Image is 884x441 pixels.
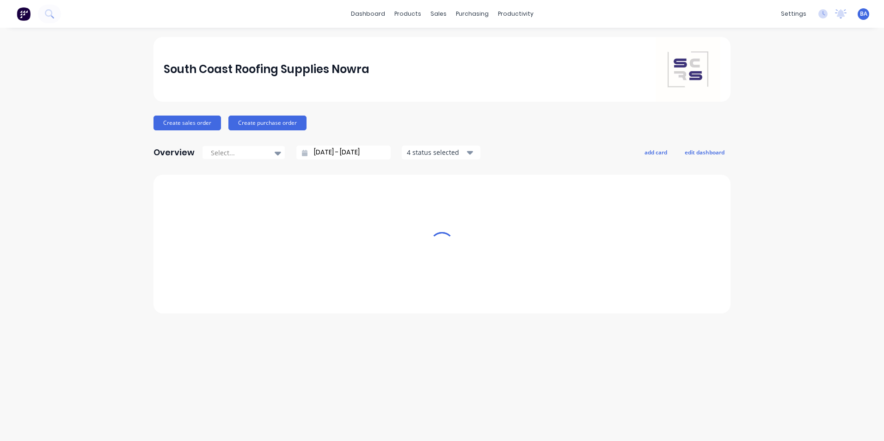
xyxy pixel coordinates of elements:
span: BA [860,10,867,18]
div: sales [426,7,451,21]
div: settings [776,7,811,21]
button: edit dashboard [679,146,731,158]
a: dashboard [346,7,390,21]
img: South Coast Roofing Supplies Nowra [656,37,720,102]
div: South Coast Roofing Supplies Nowra [164,60,369,79]
button: Create purchase order [228,116,307,130]
div: Overview [153,143,195,162]
button: 4 status selected [402,146,480,159]
div: productivity [493,7,538,21]
div: purchasing [451,7,493,21]
div: 4 status selected [407,147,465,157]
div: products [390,7,426,21]
button: add card [638,146,673,158]
button: Create sales order [153,116,221,130]
img: Factory [17,7,31,21]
